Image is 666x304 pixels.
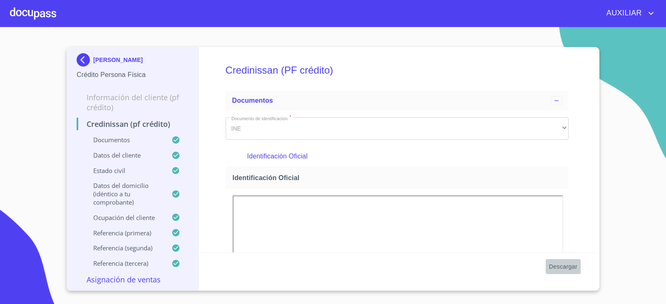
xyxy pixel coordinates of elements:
p: [PERSON_NAME] [93,57,143,63]
p: Estado civil [77,166,171,175]
h5: Credinissan (PF crédito) [226,53,569,87]
p: Datos del cliente [77,151,171,159]
span: Documentos [232,97,273,104]
div: Documentos [226,91,569,111]
p: Ocupación del Cliente [77,213,171,222]
div: [PERSON_NAME] [77,53,189,70]
p: Asignación de Ventas [77,274,189,284]
p: Información del cliente (PF crédito) [77,92,189,112]
p: Documentos [77,136,171,144]
div: INE [226,117,569,140]
p: Crédito Persona Física [77,70,189,80]
span: Descargar [549,262,577,272]
p: Referencia (primera) [77,229,171,237]
button: account of current user [600,7,656,20]
p: Credinissan (PF crédito) [77,119,189,129]
span: Identificación Oficial [233,173,565,182]
p: Referencia (segunda) [77,244,171,252]
button: Descargar [546,259,581,274]
span: AUXILIAR [600,7,646,20]
p: Datos del domicilio (idéntico a tu comprobante) [77,181,171,206]
p: Identificación Oficial [247,151,547,161]
p: Referencia (tercera) [77,259,171,267]
img: Docupass spot blue [77,53,93,67]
